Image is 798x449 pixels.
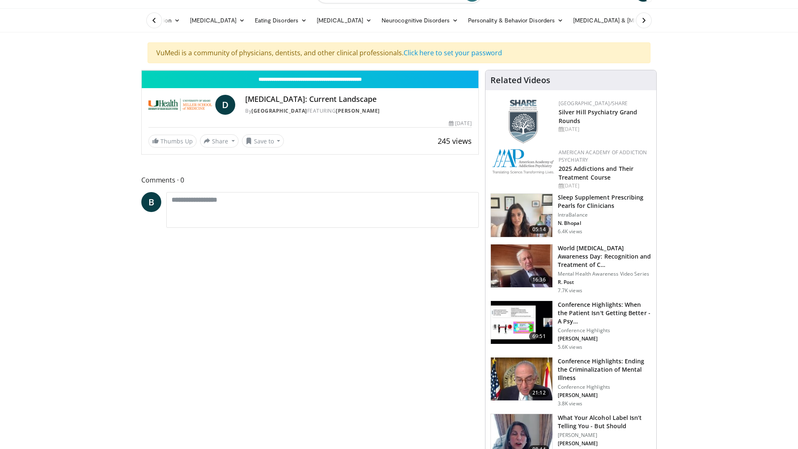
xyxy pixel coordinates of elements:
[242,134,284,148] button: Save to
[558,271,651,277] p: Mental Health Awareness Video Series
[558,212,651,218] p: IntraBalance
[558,357,651,382] h3: Conference Highlights: Ending the Criminalization of Mental Illness
[142,70,478,71] video-js: Video Player
[558,432,651,439] p: [PERSON_NAME]
[559,182,650,190] div: [DATE]
[148,42,650,63] div: VuMedi is a community of physicians, dentists, and other clinical professionals.
[559,100,628,107] a: [GEOGRAPHIC_DATA]/SHARE
[558,301,651,326] h3: Conference Highlights: When the Patient Isn't Getting Better - A Psy…
[558,344,582,350] p: 5.6K views
[558,414,651,430] h3: What Your Alcohol Label Isn’t Telling You - But Should
[490,75,550,85] h4: Related Videos
[529,225,549,234] span: 05:14
[558,279,651,286] p: R. Post
[336,107,380,114] a: [PERSON_NAME]
[491,244,552,288] img: dad9b3bb-f8af-4dab-abc0-c3e0a61b252e.150x105_q85_crop-smart_upscale.jpg
[558,384,651,390] p: Conference Highlights
[559,108,638,125] a: Silver Hill Psychiatry Grand Rounds
[250,12,312,29] a: Eating Disorders
[148,95,212,115] img: University of Miami
[312,12,377,29] a: [MEDICAL_DATA]
[141,192,161,212] a: B
[404,48,502,57] a: Click here to set your password
[558,440,651,447] p: [PERSON_NAME]
[251,107,307,114] a: [GEOGRAPHIC_DATA]
[509,100,538,143] img: f8aaeb6d-318f-4fcf-bd1d-54ce21f29e87.png.150x105_q85_autocrop_double_scale_upscale_version-0.2.png
[559,165,634,181] a: 2025 Addictions and Their Treatment Course
[559,149,647,163] a: American Academy of Addiction Psychiatry
[141,175,479,185] span: Comments 0
[491,358,552,401] img: 1419e6f0-d69a-482b-b3ae-1573189bf46e.150x105_q85_crop-smart_upscale.jpg
[529,276,549,284] span: 16:36
[558,228,582,235] p: 6.4K views
[215,95,235,115] a: D
[185,12,250,29] a: [MEDICAL_DATA]
[558,220,651,227] p: N. Bhopal
[558,244,651,269] h3: World [MEDICAL_DATA] Awareness Day: Recognition and Treatment of C…
[558,287,582,294] p: 7.7K views
[558,392,651,399] p: [PERSON_NAME]
[492,149,554,174] img: f7c290de-70ae-47e0-9ae1-04035161c232.png.150x105_q85_autocrop_double_scale_upscale_version-0.2.png
[529,332,549,340] span: 69:51
[148,135,197,148] a: Thumbs Up
[490,193,651,237] a: 05:14 Sleep Supplement Prescribing Pearls for Clinicians IntraBalance N. Bhopal 6.4K views
[377,12,463,29] a: Neurocognitive Disorders
[490,357,651,407] a: 21:12 Conference Highlights: Ending the Criminalization of Mental Illness Conference Highlights [...
[558,336,651,342] p: [PERSON_NAME]
[559,126,650,133] div: [DATE]
[491,301,552,344] img: 4362ec9e-0993-4580-bfd4-8e18d57e1d49.150x105_q85_crop-smart_upscale.jpg
[200,134,239,148] button: Share
[449,120,471,127] div: [DATE]
[529,389,549,397] span: 21:12
[490,301,651,350] a: 69:51 Conference Highlights: When the Patient Isn't Getting Better - A Psy… Conference Highlights...
[558,327,651,334] p: Conference Highlights
[245,107,471,115] div: By FEATURING
[438,136,472,146] span: 245 views
[558,193,651,210] h3: Sleep Supplement Prescribing Pearls for Clinicians
[558,400,582,407] p: 3.8K views
[491,194,552,237] img: 38bb175e-6d6c-4ece-ba99-644c925e62de.150x105_q85_crop-smart_upscale.jpg
[245,95,471,104] h4: [MEDICAL_DATA]: Current Landscape
[463,12,568,29] a: Personality & Behavior Disorders
[568,12,687,29] a: [MEDICAL_DATA] & [MEDICAL_DATA]
[490,244,651,294] a: 16:36 World [MEDICAL_DATA] Awareness Day: Recognition and Treatment of C… Mental Health Awareness...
